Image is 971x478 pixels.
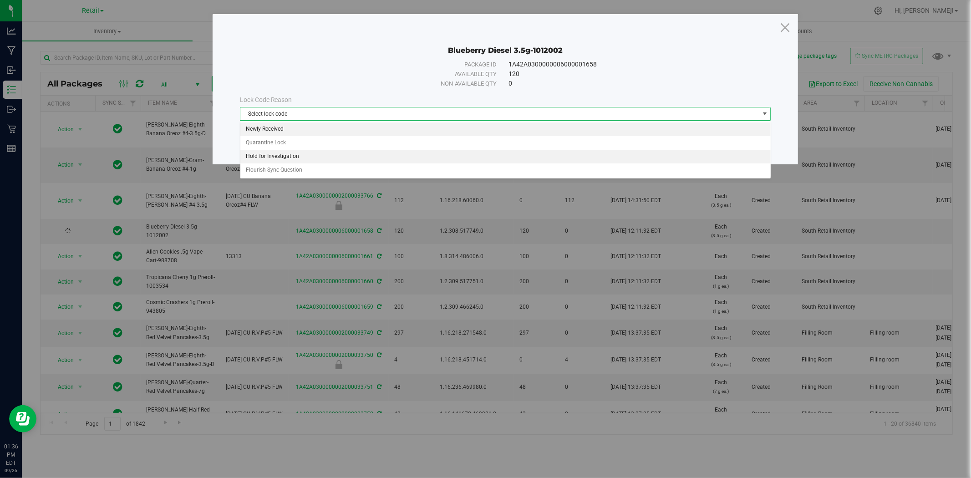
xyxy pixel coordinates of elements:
[9,405,36,432] iframe: Resource center
[240,107,759,120] span: Select lock code
[240,136,771,150] li: Quarantine Lock
[240,122,771,136] li: Newly Received
[240,96,292,103] span: Lock Code Reason
[508,60,747,69] div: 1A42A0300000006000001658
[508,79,747,88] div: 0
[240,32,771,55] div: Blueberry Diesel 3.5g-1012002
[240,150,771,163] li: Hold for Investigation
[263,79,497,88] div: Non-available qty
[508,69,747,79] div: 120
[263,70,497,79] div: Available qty
[240,163,771,177] li: Flourish Sync Question
[263,60,497,69] div: Package ID
[759,107,770,120] span: select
